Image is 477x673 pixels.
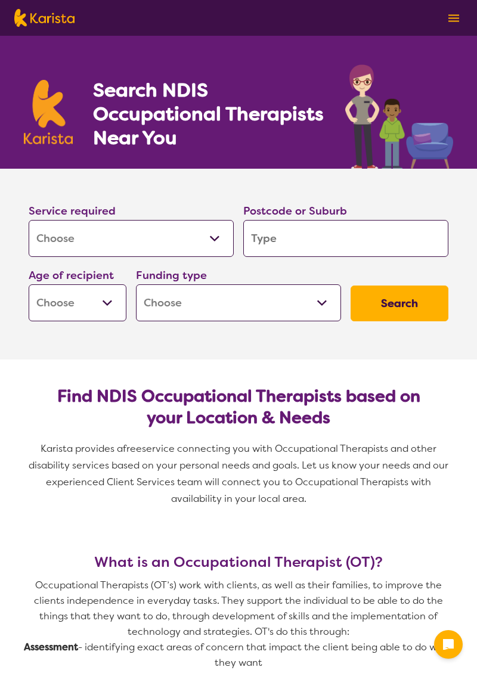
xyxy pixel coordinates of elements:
[24,641,78,653] strong: Assessment
[136,268,207,283] label: Funding type
[123,442,142,455] span: free
[38,386,439,429] h2: Find NDIS Occupational Therapists based on your Location & Needs
[29,442,451,505] span: service connecting you with Occupational Therapists and other disability services based on your p...
[24,640,453,671] p: - identifying exact areas of concern that impact the client being able to do what they want
[93,78,325,150] h1: Search NDIS Occupational Therapists Near You
[24,578,453,640] p: Occupational Therapists (OT’s) work with clients, as well as their families, to improve the clien...
[14,9,75,27] img: Karista logo
[41,442,123,455] span: Karista provides a
[345,64,453,169] img: occupational-therapy
[24,80,73,144] img: Karista logo
[243,220,448,257] input: Type
[351,286,448,321] button: Search
[243,204,347,218] label: Postcode or Suburb
[24,554,453,570] h3: What is an Occupational Therapist (OT)?
[29,268,114,283] label: Age of recipient
[448,14,459,22] img: menu
[29,204,116,218] label: Service required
